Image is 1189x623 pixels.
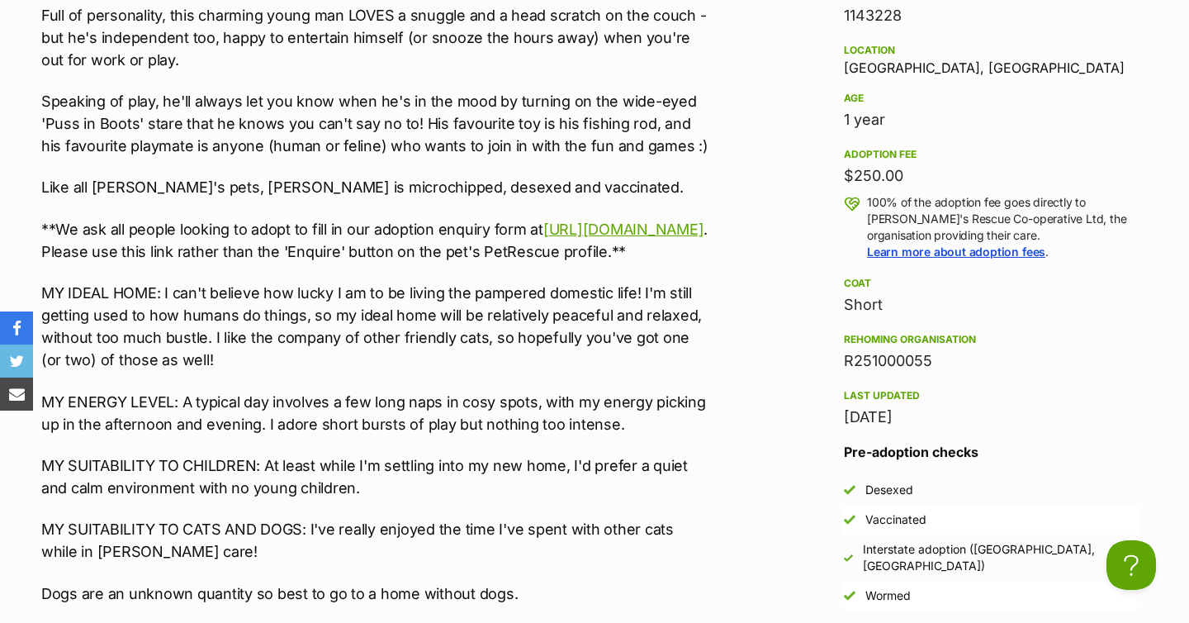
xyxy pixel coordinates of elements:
[844,389,1138,402] div: Last updated
[844,4,1138,27] div: 1143228
[865,482,913,498] div: Desexed
[1106,540,1156,590] iframe: Help Scout Beacon - Open
[865,511,926,528] div: Vaccinated
[41,391,708,435] p: MY ENERGY LEVEL: A typical day involves a few long naps in cosy spots, with my energy picking up ...
[844,148,1138,161] div: Adoption fee
[844,44,1138,57] div: Location
[844,92,1138,105] div: Age
[867,194,1138,260] p: 100% of the adoption fee goes directly to [PERSON_NAME]'s Rescue Co-operative Ltd, the organisati...
[41,282,708,371] p: MY IDEAL HOME: I can't believe how lucky I am to be living the pampered domestic life! I'm still ...
[844,514,855,526] img: Yes
[844,484,855,496] img: Yes
[844,554,853,563] img: Yes
[844,590,855,602] img: Yes
[41,90,708,157] p: Speaking of play, he'll always let you know when he's in the mood by turning on the wide-eyed 'Pu...
[543,221,703,238] a: [URL][DOMAIN_NAME]
[844,40,1138,75] div: [GEOGRAPHIC_DATA], [GEOGRAPHIC_DATA]
[41,518,708,563] p: MY SUITABILITY TO CATS AND DOGS: I've really enjoyed the time I've spent with other cats while in...
[844,277,1138,290] div: Coat
[844,164,1138,188] div: $250.00
[867,245,1045,259] a: Learn more about adoption fees
[41,4,708,71] p: Full of personality, this charming young man LOVES a snuggle and a head scratch on the couch - bu...
[41,176,708,198] p: Like all [PERSON_NAME]'s pets, [PERSON_NAME] is microchipped, desexed and vaccinated.
[844,350,1138,373] div: R251000055
[41,218,708,263] p: **We ask all people looking to adopt to fill in our adoption enquiry form at . Please use this li...
[844,442,1138,462] h3: Pre-adoption checks
[863,541,1138,574] div: Interstate adoption ([GEOGRAPHIC_DATA], [GEOGRAPHIC_DATA])
[844,293,1138,316] div: Short
[844,108,1138,131] div: 1 year
[865,587,911,604] div: Wormed
[844,333,1138,346] div: Rehoming organisation
[41,583,708,605] p: Dogs are an unknown quantity so best to go to a home without dogs.
[844,406,1138,429] div: [DATE]
[41,454,708,499] p: MY SUITABILITY TO CHILDREN: At least while I'm settling into my new home, I'd prefer a quiet and ...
